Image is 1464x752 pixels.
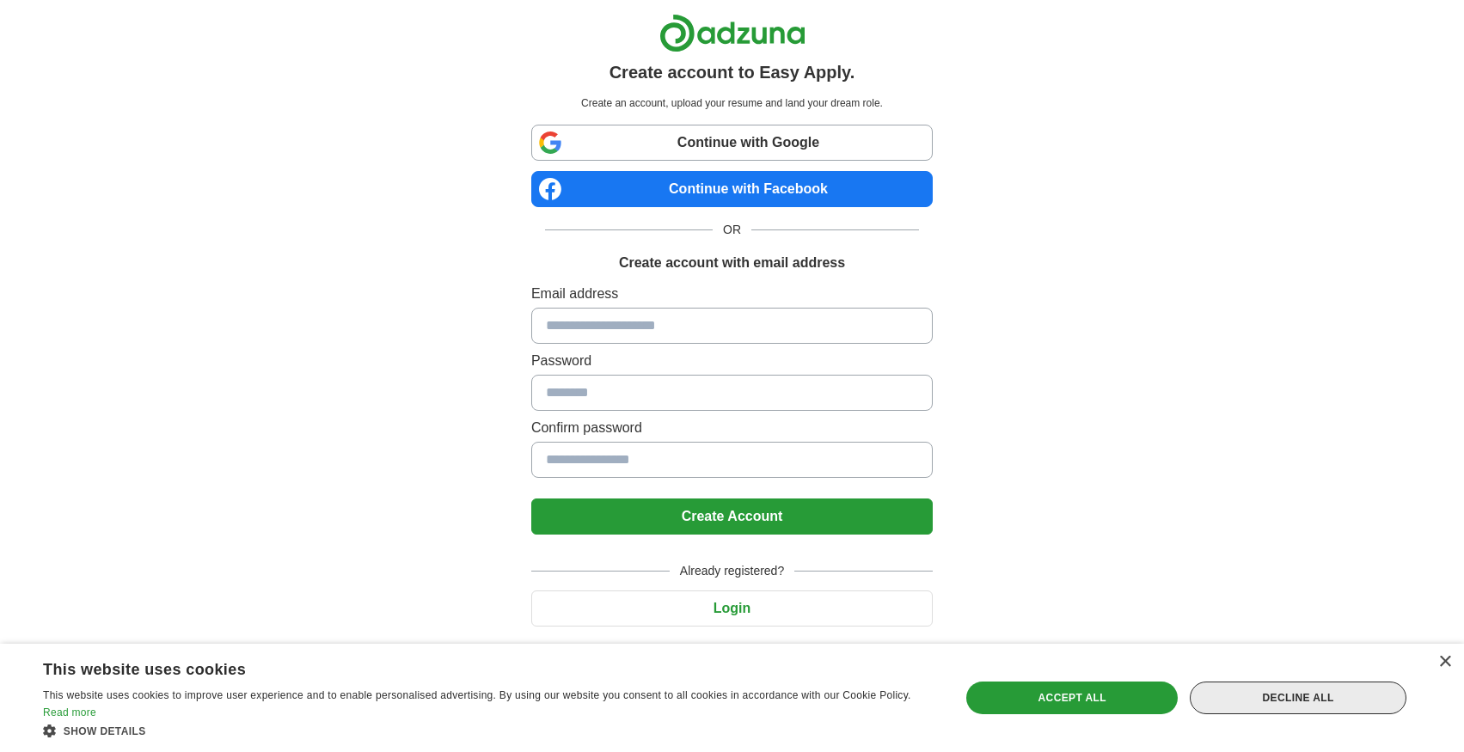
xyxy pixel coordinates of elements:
[531,351,933,371] label: Password
[619,253,845,273] h1: Create account with email address
[1190,682,1406,714] div: Decline all
[64,725,146,737] span: Show details
[531,418,933,438] label: Confirm password
[43,654,890,680] div: This website uses cookies
[531,601,933,615] a: Login
[535,95,929,111] p: Create an account, upload your resume and land your dream role.
[43,689,911,701] span: This website uses cookies to improve user experience and to enable personalised advertising. By u...
[1438,656,1451,669] div: Close
[966,682,1178,714] div: Accept all
[659,14,806,52] img: Adzuna logo
[43,722,933,739] div: Show details
[531,498,933,535] button: Create Account
[713,221,751,239] span: OR
[531,125,933,161] a: Continue with Google
[43,706,96,718] a: Read more, opens a new window
[531,590,933,627] button: Login
[670,562,794,580] span: Already registered?
[609,59,855,85] h1: Create account to Easy Apply.
[531,171,933,207] a: Continue with Facebook
[531,284,933,304] label: Email address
